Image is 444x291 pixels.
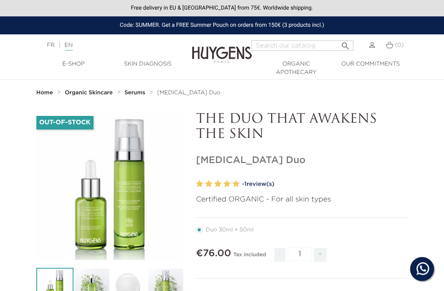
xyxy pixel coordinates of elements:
label: 1 [196,178,203,190]
a: Our commitments [333,60,408,68]
a: FR [47,42,55,48]
label: 5 [232,178,240,190]
label: 3 [214,178,222,190]
p: THE DUO THAT AWAKENS THE SKIN [196,112,408,143]
label: 2 [205,178,212,190]
a: -1review(s) [242,178,408,190]
li: Out-of-Stock [36,116,93,130]
div: Tax included [233,246,266,268]
a: Serums [125,90,147,96]
a: Organic Apothecary [259,60,333,77]
strong: Serums [125,90,145,96]
label: 4 [223,178,230,190]
a: Home [36,90,55,96]
strong: Home [36,90,53,96]
button:  [338,38,353,49]
a: Skin Diagnosis [111,60,185,68]
span: €76.00 [196,249,231,258]
strong: Organic Skincare [65,90,113,96]
span: - [274,248,285,262]
a: [MEDICAL_DATA] Duo [157,90,220,96]
input: Search [252,40,353,51]
label: Duo 30ml + 50ml [196,227,263,233]
a: EN [65,42,73,51]
div: | [43,40,179,50]
input: Quantity [288,247,312,261]
h1: [MEDICAL_DATA] Duo [196,155,408,166]
a: Organic Skincare [65,90,115,96]
span: 1 [244,181,247,187]
img: Huygens [192,34,252,64]
p: Certified ORGANIC - For all skin types [196,194,408,205]
a: E-Shop [36,60,111,68]
span: + [314,248,327,262]
i:  [341,39,350,48]
span: [MEDICAL_DATA] Duo [157,90,220,96]
span: (0) [395,42,404,48]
